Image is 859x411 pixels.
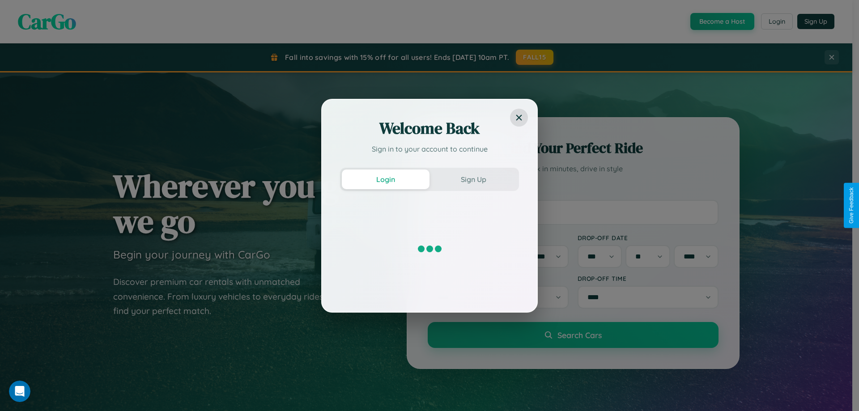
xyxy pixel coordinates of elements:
p: Sign in to your account to continue [340,144,519,154]
button: Sign Up [429,169,517,189]
h2: Welcome Back [340,118,519,139]
div: Give Feedback [848,187,855,224]
iframe: Intercom live chat [9,381,30,402]
button: Login [342,169,429,189]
